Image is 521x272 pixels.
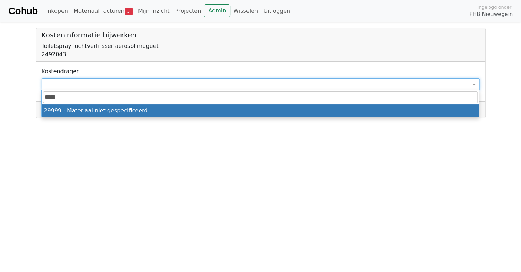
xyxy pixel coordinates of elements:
a: Wisselen [230,4,261,18]
a: Materiaal facturen3 [71,4,135,18]
span: PHB Nieuwegein [469,10,513,18]
a: Uitloggen [261,4,293,18]
div: Toiletspray luchtverfrisser aerosol muguet [42,42,480,50]
a: Admin [204,4,230,17]
li: 29999 - Materiaal niet gespecificeerd [42,104,479,117]
span: Ingelogd onder: [477,4,513,10]
label: Kostendrager [42,67,79,76]
h5: Kosteninformatie bijwerken [42,31,480,39]
a: Inkopen [43,4,70,18]
span: 3 [125,8,133,15]
div: 2492043 [42,50,480,59]
a: Cohub [8,3,37,19]
a: Mijn inzicht [135,4,173,18]
a: Projecten [172,4,204,18]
